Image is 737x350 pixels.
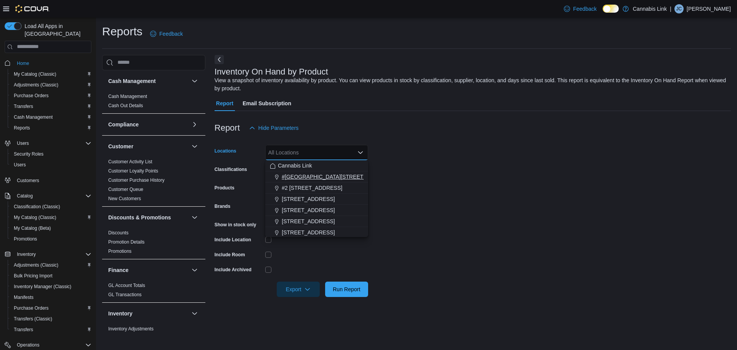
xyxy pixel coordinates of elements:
span: Home [17,60,29,66]
a: Adjustments (Classic) [11,80,61,90]
h3: Finance [108,266,129,274]
a: Inventory Manager (Classic) [11,282,74,291]
button: Cannabis Link [265,160,368,171]
span: Purchase Orders [14,305,49,311]
a: Transfers [11,102,36,111]
span: Promotions [11,234,91,244]
span: Catalog [17,193,33,199]
span: Feedback [573,5,597,13]
button: Customer [108,143,188,150]
span: Cash Management [108,93,147,100]
div: Jenna Coles [674,4,684,13]
div: Customer [102,157,205,206]
span: Hide Parameters [258,124,299,132]
button: Customers [2,175,94,186]
span: Classification (Classic) [14,204,60,210]
span: Promotion Details [108,239,145,245]
a: GL Account Totals [108,283,145,288]
span: Transfers [14,103,33,109]
button: Operations [14,340,43,350]
span: Users [14,139,91,148]
button: Inventory Manager (Classic) [8,281,94,292]
span: Adjustments (Classic) [11,80,91,90]
button: Close list of options [357,149,364,156]
span: Adjustments (Classic) [14,262,58,268]
button: [STREET_ADDRESS] [265,194,368,205]
button: Compliance [190,120,199,129]
button: [STREET_ADDRESS] [265,205,368,216]
span: My Catalog (Classic) [14,71,56,77]
label: Include Room [215,252,245,258]
span: Export [281,282,315,297]
button: #[GEOGRAPHIC_DATA][STREET_ADDRESS] [265,171,368,182]
span: [STREET_ADDRESS] [282,229,335,236]
span: Catalog [14,191,91,201]
span: Customer Purchase History [108,177,165,183]
a: Adjustments (Classic) [11,260,61,270]
a: GL Transactions [108,292,142,297]
a: Cash Out Details [108,103,143,108]
a: New Customers [108,196,141,201]
span: Inventory [14,250,91,259]
span: [STREET_ADDRESS] [282,195,335,203]
a: My Catalog (Classic) [11,213,59,222]
h3: Inventory On Hand by Product [215,67,328,76]
a: Purchase Orders [11,304,52,313]
label: Products [215,185,235,191]
button: Transfers [8,324,94,335]
span: Purchase Orders [11,91,91,100]
button: Classification (Classic) [8,201,94,212]
button: Inventory [2,249,94,260]
span: Bulk Pricing Import [11,271,91,280]
span: Customer Loyalty Points [108,168,158,174]
span: Customers [17,177,39,184]
span: Cash Out Details [108,103,143,109]
span: Home [14,58,91,68]
button: Customer [190,142,199,151]
p: [PERSON_NAME] [687,4,731,13]
button: My Catalog (Classic) [8,212,94,223]
span: Security Roles [11,149,91,159]
span: My Catalog (Classic) [11,70,91,79]
span: Manifests [14,294,33,300]
span: Customers [14,176,91,185]
span: New Customers [108,196,141,202]
button: Cash Management [190,76,199,86]
button: Adjustments (Classic) [8,80,94,90]
span: Security Roles [14,151,43,157]
button: Cash Management [8,112,94,123]
span: Bulk Pricing Import [14,273,53,279]
button: Transfers [8,101,94,112]
span: Customer Queue [108,186,143,192]
button: Finance [190,265,199,275]
button: Users [8,159,94,170]
span: Cannabis Link [278,162,312,169]
span: Report [216,96,233,111]
button: Discounts & Promotions [190,213,199,222]
span: JC [676,4,682,13]
div: Choose from the following options [265,160,368,238]
span: Reports [11,123,91,133]
button: Run Report [325,282,368,297]
span: Purchase Orders [14,93,49,99]
h3: Compliance [108,121,139,128]
label: Show in stock only [215,222,256,228]
button: Bulk Pricing Import [8,270,94,281]
a: Inventory Adjustments [108,326,154,332]
span: Inventory [17,251,36,257]
img: Cova [15,5,50,13]
button: Transfers (Classic) [8,314,94,324]
span: Adjustments (Classic) [14,82,58,88]
button: Reports [8,123,94,133]
a: My Catalog (Classic) [11,70,59,79]
span: Inventory Manager (Classic) [14,284,71,290]
span: Cash Management [11,113,91,122]
span: Email Subscription [243,96,291,111]
span: Users [17,140,29,146]
a: Promotion Details [108,239,145,245]
h3: Report [215,123,240,133]
span: Reports [14,125,30,131]
a: Customer Activity List [108,159,152,164]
